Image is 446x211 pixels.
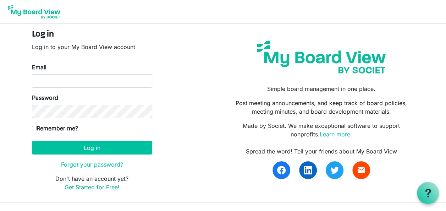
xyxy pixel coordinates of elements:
p: Log in to your My Board View account [32,43,152,51]
div: Spread the word! Tell your friends about My Board View [228,147,414,156]
input: Remember me? [32,126,37,130]
a: email [352,161,370,179]
span: email [357,166,365,174]
label: Remember me? [32,124,78,132]
h4: Log in [32,29,152,40]
a: Learn more. [320,131,352,138]
p: Simple board management in one place. [228,85,414,93]
p: Don't have an account yet? [32,174,152,191]
img: facebook.svg [277,166,286,174]
label: Email [32,63,46,71]
img: linkedin.svg [304,166,312,174]
label: Password [32,93,58,102]
button: Log in [32,141,152,155]
a: Get Started for Free! [65,184,120,191]
p: Post meeting announcements, and keep track of board policies, meeting minutes, and board developm... [228,99,414,116]
a: Forgot your password? [61,161,123,168]
p: Made by Societ. We make exceptional software to support nonprofits. [228,121,414,139]
img: twitter.svg [330,166,339,174]
img: My Board View Logo [6,3,62,21]
img: my-board-view-societ.svg [252,35,391,79]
